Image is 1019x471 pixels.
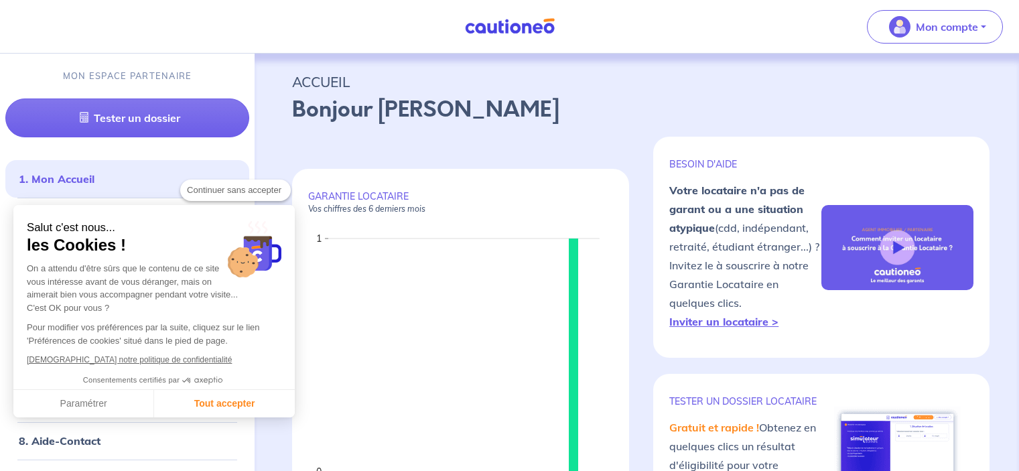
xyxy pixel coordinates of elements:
button: Continuer sans accepter [180,180,291,201]
svg: Axeptio [182,360,222,401]
button: illu_account_valid_menu.svgMon compte [867,10,1003,44]
p: ACCUEIL [292,70,981,94]
a: Inviter un locataire > [669,315,778,328]
em: Gratuit et rapide ! [669,421,759,434]
span: Continuer sans accepter [187,184,284,197]
div: 2. Garantie Locataire [5,203,249,229]
p: BESOIN D'AIDE [669,158,821,170]
div: 3. GLI ADB [5,240,249,267]
div: 5. Gérer mes annonces [5,315,249,342]
img: illu_account_valid_menu.svg [889,16,910,38]
div: 4.GRATUITPublier mes annonces [5,277,249,304]
p: Pour modifier vos préférences par la suite, cliquez sur le lien 'Préférences de cookies' situé da... [27,321,281,347]
img: Cautioneo [460,18,560,35]
a: 8. Aide-Contact [19,434,100,448]
p: Bonjour [PERSON_NAME] [292,94,981,126]
p: Mon compte [916,19,978,35]
strong: Votre locataire n'a pas de garant ou a une situation atypique [669,184,805,234]
button: Tout accepter [154,390,295,418]
a: Tester un dossier [5,98,249,137]
em: Vos chiffres des 6 derniers mois [308,204,425,214]
p: GARANTIE LOCATAIRE [308,190,613,214]
text: 1 [316,232,322,245]
small: Salut c'est nous... [27,221,281,235]
div: 7. Bons plans pour mes propriétaires [5,390,249,417]
p: TESTER un dossier locataire [669,395,821,407]
img: video-gli-new-none.jpg [821,205,973,291]
span: les Cookies ! [27,235,281,255]
div: 1. Mon Accueil [5,165,249,192]
p: MON ESPACE PARTENAIRE [63,70,192,82]
div: 6. Bons plans pour mes locataires [5,352,249,379]
button: Paramétrer [13,390,154,418]
span: Consentements certifiés par [83,377,180,384]
p: (cdd, indépendant, retraité, étudiant étranger...) ? Invitez le à souscrire à notre Garantie Loca... [669,181,821,331]
div: 8. Aide-Contact [5,427,249,454]
a: [DEMOGRAPHIC_DATA] notre politique de confidentialité [27,355,232,364]
div: On a attendu d'être sûrs que le contenu de ce site vous intéresse avant de vous déranger, mais on... [27,262,281,314]
a: 1. Mon Accueil [19,172,94,186]
button: Consentements certifiés par [76,372,232,389]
